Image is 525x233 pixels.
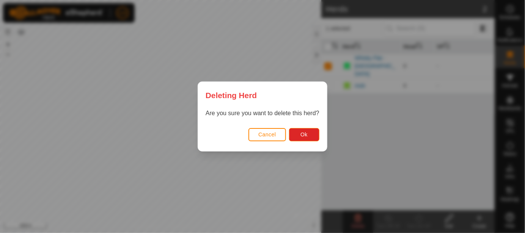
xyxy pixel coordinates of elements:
span: Deleting Herd [206,89,257,101]
button: Cancel [248,128,286,141]
span: Ok [300,131,308,138]
button: Ok [289,128,319,141]
span: Cancel [258,131,276,138]
p: Are you sure you want to delete this herd? [206,109,319,118]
